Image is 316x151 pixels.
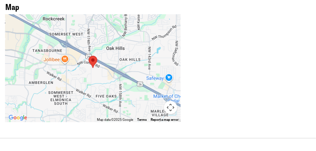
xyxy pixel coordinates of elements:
a: Terms (opens in new tab) [137,118,147,121]
button: Map camera controls [164,101,177,114]
a: Report a map error [151,118,179,121]
span: Map [5,1,19,12]
img: Google [7,113,29,122]
span: Map data ©2025 Google [97,118,133,121]
a: Open this area in Google Maps (opens a new window) [7,113,29,122]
